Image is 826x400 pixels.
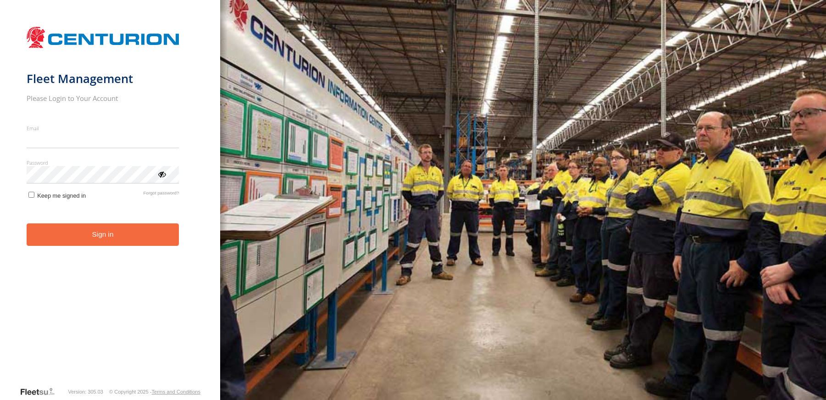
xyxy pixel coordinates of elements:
a: Terms and Conditions [152,389,200,394]
label: Password [27,159,179,166]
span: Keep me signed in [37,192,86,199]
form: main [27,22,194,386]
a: Visit our Website [20,387,62,396]
a: Forgot password? [144,190,179,199]
input: Keep me signed in [28,192,34,198]
h1: Fleet Management [27,71,179,86]
img: Centurion Transport [27,26,179,49]
div: © Copyright 2025 - [109,389,200,394]
div: ViewPassword [157,169,166,178]
div: Version: 305.03 [68,389,103,394]
button: Sign in [27,223,179,246]
h2: Please Login to Your Account [27,94,179,103]
label: Email [27,125,179,132]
